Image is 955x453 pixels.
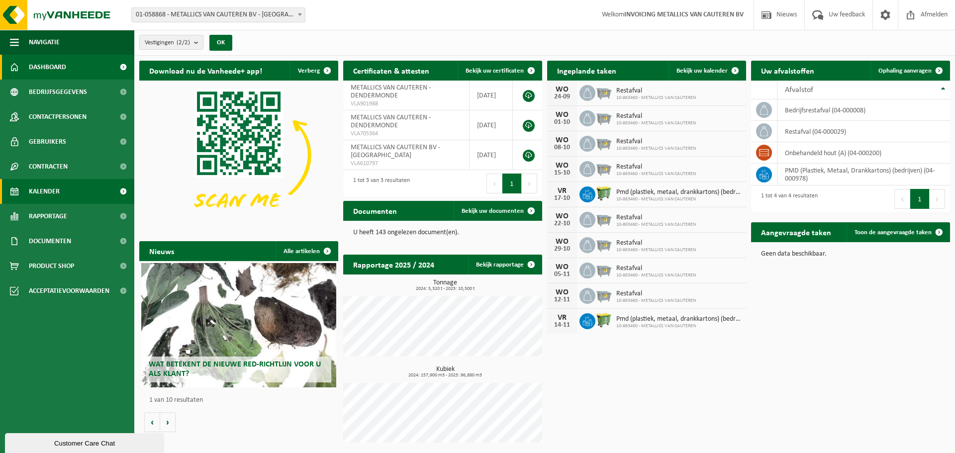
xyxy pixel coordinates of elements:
[595,160,612,177] img: WB-2500-GAL-GY-01
[595,286,612,303] img: WB-2500-GAL-GY-01
[290,61,337,81] button: Verberg
[552,195,572,202] div: 17-10
[595,134,612,151] img: WB-2500-GAL-GY-01
[29,55,66,80] span: Dashboard
[668,61,745,81] a: Bekijk uw kalender
[276,241,337,261] a: Alle artikelen
[751,222,841,242] h2: Aangevraagde taken
[616,171,696,177] span: 10-863460 - METALLICS VAN CAUTEREN
[761,251,940,258] p: Geen data beschikbaar.
[855,229,932,236] span: Toon de aangevraagde taken
[29,104,87,129] span: Contactpersonen
[145,35,190,50] span: Vestigingen
[595,185,612,202] img: WB-0660-HPE-GN-50
[298,68,320,74] span: Verberg
[552,288,572,296] div: WO
[351,144,440,159] span: METALLICS VAN CAUTEREN BV - [GEOGRAPHIC_DATA]
[616,272,696,278] span: 10-863460 - METALLICS VAN CAUTEREN
[552,271,572,278] div: 05-11
[353,229,532,236] p: U heeft 143 ongelezen document(en).
[552,314,572,322] div: VR
[616,188,741,196] span: Pmd (plastiek, metaal, drankkartons) (bedrijven)
[351,114,431,129] span: METALLICS VAN CAUTEREN - DENDERMONDE
[930,189,945,209] button: Next
[29,154,68,179] span: Contracten
[777,142,950,164] td: onbehandeld hout (A) (04-000200)
[552,136,572,144] div: WO
[552,246,572,253] div: 29-10
[552,119,572,126] div: 01-10
[552,322,572,329] div: 14-11
[29,278,109,303] span: Acceptatievoorwaarden
[552,212,572,220] div: WO
[139,241,184,261] h2: Nieuws
[751,61,824,80] h2: Uw afvalstoffen
[676,68,728,74] span: Bekijk uw kalender
[139,35,203,50] button: Vestigingen(2/2)
[209,35,232,51] button: OK
[616,265,696,272] span: Restafval
[348,173,410,194] div: 1 tot 3 van 3 resultaten
[616,163,696,171] span: Restafval
[522,174,537,193] button: Next
[552,263,572,271] div: WO
[878,68,932,74] span: Ophaling aanvragen
[616,87,696,95] span: Restafval
[616,95,696,101] span: 10-863460 - METALLICS VAN CAUTEREN
[910,189,930,209] button: 1
[552,93,572,100] div: 24-09
[777,99,950,121] td: bedrijfsrestafval (04-000008)
[160,412,176,432] button: Volgende
[458,61,541,81] a: Bekijk uw certificaten
[141,263,336,387] a: Wat betekent de nieuwe RED-richtlijn voor u als klant?
[29,129,66,154] span: Gebruikers
[343,201,407,220] h2: Documenten
[616,247,696,253] span: 10-863460 - METALLICS VAN CAUTEREN
[616,323,741,329] span: 10-863460 - METALLICS VAN CAUTEREN
[616,222,696,228] span: 10-863460 - METALLICS VAN CAUTEREN
[552,296,572,303] div: 12-11
[894,189,910,209] button: Previous
[29,254,74,278] span: Product Shop
[462,208,524,214] span: Bekijk uw documenten
[595,210,612,227] img: WB-2500-GAL-GY-01
[552,220,572,227] div: 22-10
[348,366,542,378] h3: Kubiek
[616,112,696,120] span: Restafval
[29,80,87,104] span: Bedrijfsgegevens
[454,201,541,221] a: Bekijk uw documenten
[552,111,572,119] div: WO
[351,100,462,108] span: VLA901988
[351,84,431,99] span: METALLICS VAN CAUTEREN - DENDERMONDE
[348,373,542,378] span: 2024: 157,900 m3 - 2025: 96,880 m3
[29,30,60,55] span: Navigatie
[616,239,696,247] span: Restafval
[616,214,696,222] span: Restafval
[5,431,166,453] iframe: chat widget
[139,81,338,230] img: Download de VHEPlus App
[29,229,71,254] span: Documenten
[552,238,572,246] div: WO
[624,11,744,18] strong: INVOICING METALLICS VAN CAUTEREN BV
[616,146,696,152] span: 10-863460 - METALLICS VAN CAUTEREN
[756,188,818,210] div: 1 tot 4 van 4 resultaten
[616,196,741,202] span: 10-863460 - METALLICS VAN CAUTEREN
[348,286,542,291] span: 2024: 5,320 t - 2025: 10,500 t
[470,110,513,140] td: [DATE]
[470,140,513,170] td: [DATE]
[870,61,949,81] a: Ophaling aanvragen
[552,144,572,151] div: 08-10
[149,397,333,404] p: 1 van 10 resultaten
[552,187,572,195] div: VR
[149,361,321,378] span: Wat betekent de nieuwe RED-richtlijn voor u als klant?
[616,298,696,304] span: 10-863460 - METALLICS VAN CAUTEREN
[616,290,696,298] span: Restafval
[132,8,305,22] span: 01-058868 - METALLICS VAN CAUTEREN BV - DENDERMONDE
[466,68,524,74] span: Bekijk uw certificaten
[343,61,439,80] h2: Certificaten & attesten
[470,81,513,110] td: [DATE]
[144,412,160,432] button: Vorige
[29,179,60,204] span: Kalender
[348,279,542,291] h3: Tonnage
